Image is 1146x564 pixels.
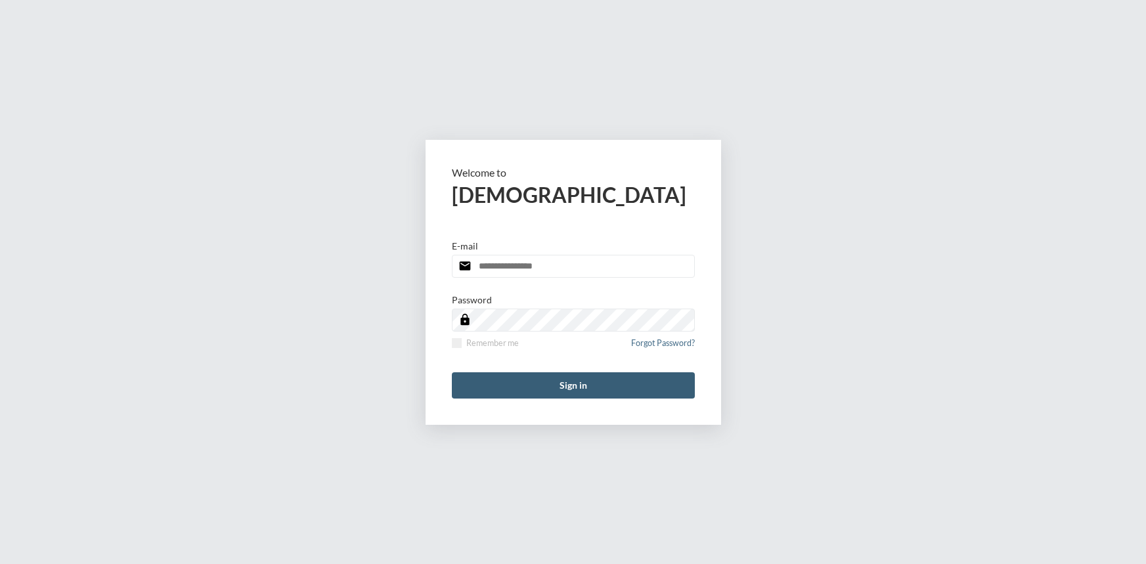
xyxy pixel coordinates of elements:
p: Welcome to [452,166,695,179]
button: Sign in [452,372,695,399]
h2: [DEMOGRAPHIC_DATA] [452,182,695,207]
p: E-mail [452,240,478,251]
p: Password [452,294,492,305]
label: Remember me [452,338,519,348]
a: Forgot Password? [631,338,695,356]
